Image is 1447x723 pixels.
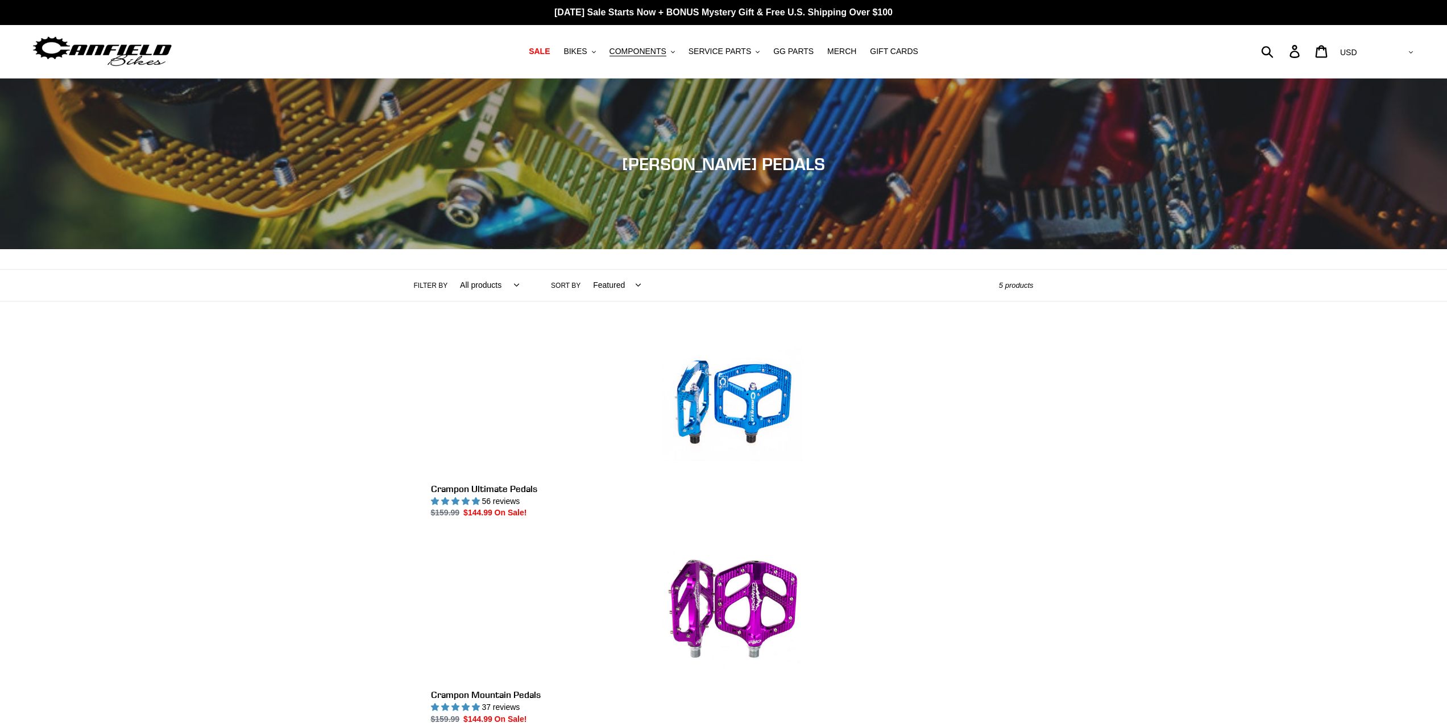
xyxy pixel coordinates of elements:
[529,47,550,56] span: SALE
[822,44,862,59] a: MERCH
[604,44,681,59] button: COMPONENTS
[523,44,555,59] a: SALE
[551,280,581,291] label: Sort by
[683,44,765,59] button: SERVICE PARTS
[768,44,819,59] a: GG PARTS
[864,44,924,59] a: GIFT CARDS
[999,281,1034,290] span: 5 products
[870,47,918,56] span: GIFT CARDS
[689,47,751,56] span: SERVICE PARTS
[827,47,856,56] span: MERCH
[773,47,814,56] span: GG PARTS
[558,44,601,59] button: BIKES
[31,34,173,69] img: Canfield Bikes
[622,154,825,174] span: [PERSON_NAME] PEDALS
[414,280,448,291] label: Filter by
[563,47,587,56] span: BIKES
[1267,39,1296,64] input: Search
[610,47,666,56] span: COMPONENTS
